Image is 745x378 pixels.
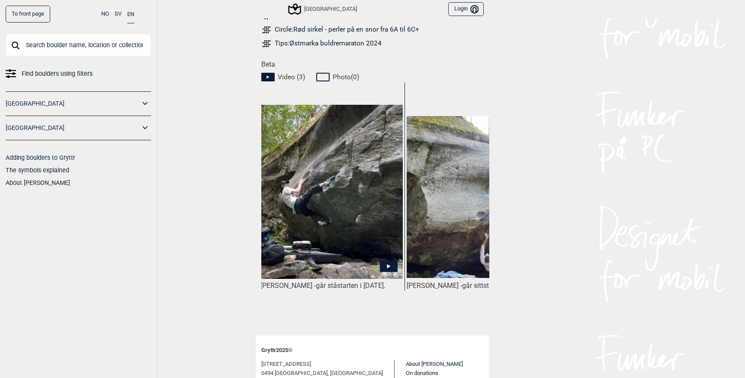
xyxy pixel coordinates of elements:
[278,73,305,81] span: Video ( 3 )
[127,6,134,23] button: EN
[261,39,484,49] a: Tips:Østmarka buldremaraton 2024
[22,68,93,80] span: Find boulders using filters
[256,60,489,324] div: Beta
[6,68,151,80] a: Find boulders using filters
[260,281,403,291] div: [PERSON_NAME] -
[406,361,463,367] a: About [PERSON_NAME]
[6,97,140,110] a: [GEOGRAPHIC_DATA]
[101,6,109,23] button: NO
[261,341,484,360] div: Gryttr 2025 ©
[407,116,549,278] img: Tore pa Lompe SS
[275,25,419,34] div: Circle: Rød sirkel - perler på en snor fra 6A til 6C+
[6,122,140,134] a: [GEOGRAPHIC_DATA]
[261,25,484,35] a: Circle:Rød sirkel - perler på en snor fra 6A til 6C+
[333,73,359,81] span: Photo ( 0 )
[261,369,383,378] span: 0494 [GEOGRAPHIC_DATA], [GEOGRAPHIC_DATA]
[6,34,151,56] input: Search boulder name, location or collection
[6,167,69,174] a: The symbols explained
[407,281,549,291] div: [PERSON_NAME] -
[6,6,50,23] a: To front page
[462,281,532,290] span: går sittstarten i [DATE].
[115,6,122,23] button: SV
[6,154,75,161] a: Adding boulders to Gryttr
[289,4,357,14] div: [GEOGRAPHIC_DATA]
[406,370,438,376] a: On donations
[275,39,382,48] div: Tips: Østmarka buldremaraton 2024
[448,2,484,16] button: Login
[261,360,311,369] span: [STREET_ADDRESS]
[316,281,385,290] span: går ståstarten i [DATE].
[6,179,70,186] a: About [PERSON_NAME]
[260,105,403,280] img: Corey pa Lompe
